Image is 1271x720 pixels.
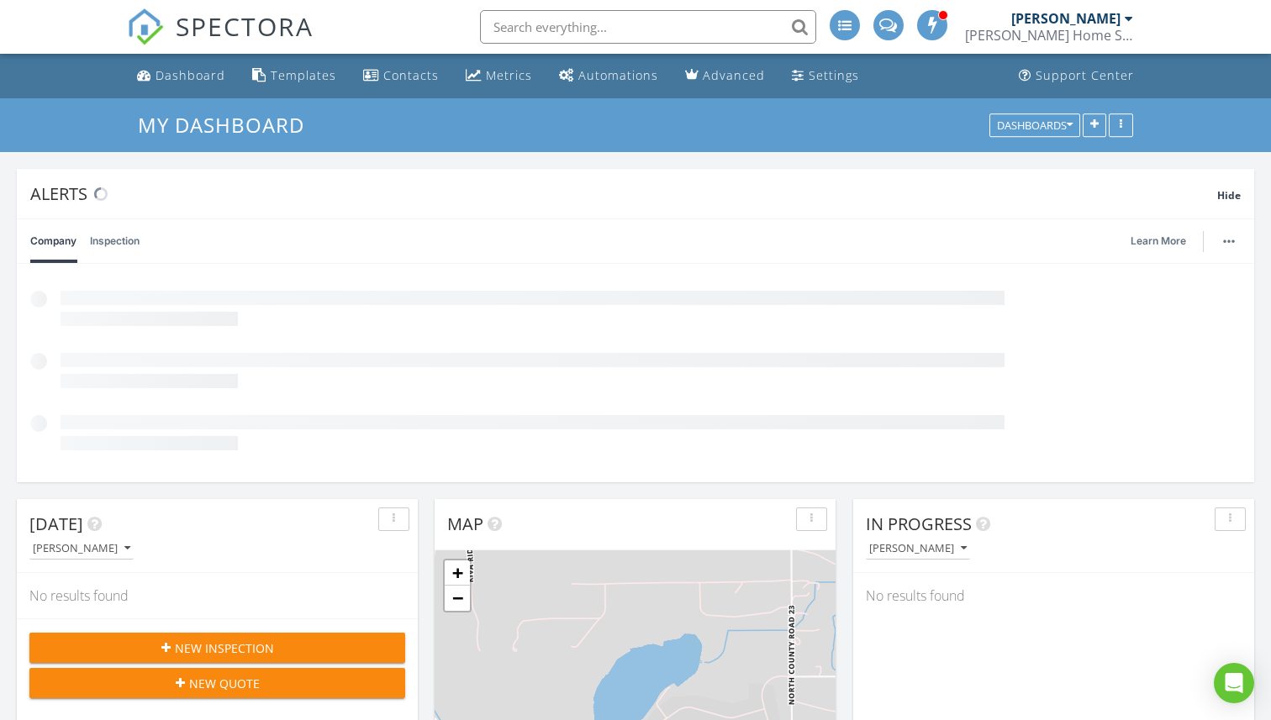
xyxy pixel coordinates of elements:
[989,113,1080,137] button: Dashboards
[578,67,658,83] div: Automations
[445,560,470,586] a: Zoom in
[175,639,274,657] span: New Inspection
[29,633,405,663] button: New Inspection
[1223,239,1235,243] img: ellipsis-632cfdd7c38ec3a7d453.svg
[30,219,76,263] a: Company
[1217,188,1241,202] span: Hide
[29,668,405,698] button: New Quote
[486,67,532,83] div: Metrics
[853,573,1254,618] div: No results found
[1012,60,1141,92] a: Support Center
[245,60,343,92] a: Templates
[1011,10,1121,27] div: [PERSON_NAME]
[33,543,130,554] div: [PERSON_NAME]
[90,219,140,263] a: Inspection
[127,23,314,58] a: SPECTORA
[176,8,314,44] span: SPECTORA
[866,512,972,535] span: In Progress
[130,60,232,92] a: Dashboard
[997,119,1073,131] div: Dashboards
[1131,233,1196,250] a: Learn More
[189,675,260,692] span: New Quote
[869,543,967,554] div: [PERSON_NAME]
[703,67,765,83] div: Advanced
[480,10,816,44] input: Search everything...
[138,111,319,139] a: My Dashboard
[29,512,83,535] span: [DATE]
[17,573,418,618] div: No results found
[1214,663,1254,703] div: Open Intercom Messenger
[866,538,970,560] button: [PERSON_NAME]
[1036,67,1134,83] div: Support Center
[445,586,470,611] a: Zoom out
[383,67,439,83] div: Contacts
[356,60,446,92] a: Contacts
[156,67,225,83] div: Dashboard
[271,67,336,83] div: Templates
[459,60,539,92] a: Metrics
[785,60,866,92] a: Settings
[127,8,164,45] img: The Best Home Inspection Software - Spectora
[29,538,134,560] button: [PERSON_NAME]
[965,27,1133,44] div: Scott Home Services, LLC
[30,182,1217,205] div: Alerts
[678,60,772,92] a: Advanced
[447,512,483,535] span: Map
[809,67,859,83] div: Settings
[552,60,665,92] a: Automations (Advanced)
